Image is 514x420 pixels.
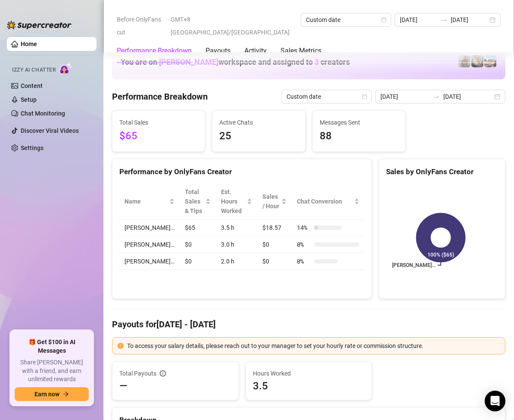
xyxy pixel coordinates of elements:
[216,219,257,236] td: 3.5 h
[34,391,59,398] span: Earn now
[297,197,352,206] span: Chat Conversion
[380,92,430,101] input: Start date
[320,128,398,144] span: 88
[12,66,56,74] span: Izzy AI Chatter
[119,219,180,236] td: [PERSON_NAME]…
[119,184,180,219] th: Name
[119,128,198,144] span: $65
[320,118,398,127] span: Messages Sent
[21,96,37,103] a: Setup
[185,187,204,216] span: Total Sales & Tips
[257,236,292,253] td: $0
[119,369,156,378] span: Total Payouts
[257,219,292,236] td: $18.57
[392,262,435,268] text: [PERSON_NAME]…
[118,343,124,349] span: exclamation-circle
[362,94,367,99] span: calendar
[297,257,311,266] span: 0 %
[7,21,72,29] img: logo-BBDzfeDw.svg
[63,391,69,397] span: arrow-right
[221,187,245,216] div: Est. Hours Worked
[297,240,311,249] span: 0 %
[219,128,298,144] span: 25
[15,358,89,384] span: Share [PERSON_NAME] with a friend, and earn unlimited rewards
[171,13,296,39] span: GMT+8 [GEOGRAPHIC_DATA]/[GEOGRAPHIC_DATA]
[206,46,231,56] div: Payouts
[180,236,216,253] td: $0
[112,91,208,103] h4: Performance Breakdown
[180,253,216,270] td: $0
[119,236,180,253] td: [PERSON_NAME]…
[381,17,386,22] span: calendar
[244,46,267,56] div: Activity
[257,184,292,219] th: Sales / Hour
[216,253,257,270] td: 2.0 h
[180,184,216,219] th: Total Sales & Tips
[119,379,128,393] span: —
[117,13,165,39] span: Before OnlyFans cut
[21,82,43,89] a: Content
[440,16,447,23] span: to
[21,41,37,47] a: Home
[21,127,79,134] a: Discover Viral Videos
[125,197,168,206] span: Name
[485,391,505,411] div: Open Intercom Messenger
[216,236,257,253] td: 3.0 h
[257,253,292,270] td: $0
[127,341,500,351] div: To access your salary details, please reach out to your manager to set your hourly rate or commis...
[253,369,365,378] span: Hours Worked
[262,192,280,211] span: Sales / Hour
[433,93,440,100] span: to
[119,118,198,127] span: Total Sales
[15,387,89,401] button: Earn nowarrow-right
[280,46,321,56] div: Sales Metrics
[15,338,89,355] span: 🎁 Get $100 in AI Messages
[119,166,364,178] div: Performance by OnlyFans Creator
[443,92,492,101] input: End date
[21,110,65,117] a: Chat Monitoring
[160,370,166,376] span: info-circle
[433,93,440,100] span: swap-right
[287,90,367,103] span: Custom date
[180,219,216,236] td: $65
[451,15,488,25] input: End date
[21,144,44,151] a: Settings
[386,166,498,178] div: Sales by OnlyFans Creator
[219,118,298,127] span: Active Chats
[292,184,364,219] th: Chat Conversion
[297,223,311,232] span: 14 %
[253,379,365,393] span: 3.5
[59,63,72,75] img: AI Chatter
[112,318,505,330] h4: Payouts for [DATE] - [DATE]
[440,16,447,23] span: swap-right
[400,15,437,25] input: Start date
[306,13,386,26] span: Custom date
[117,46,192,56] div: Performance Breakdown
[119,253,180,270] td: [PERSON_NAME]…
